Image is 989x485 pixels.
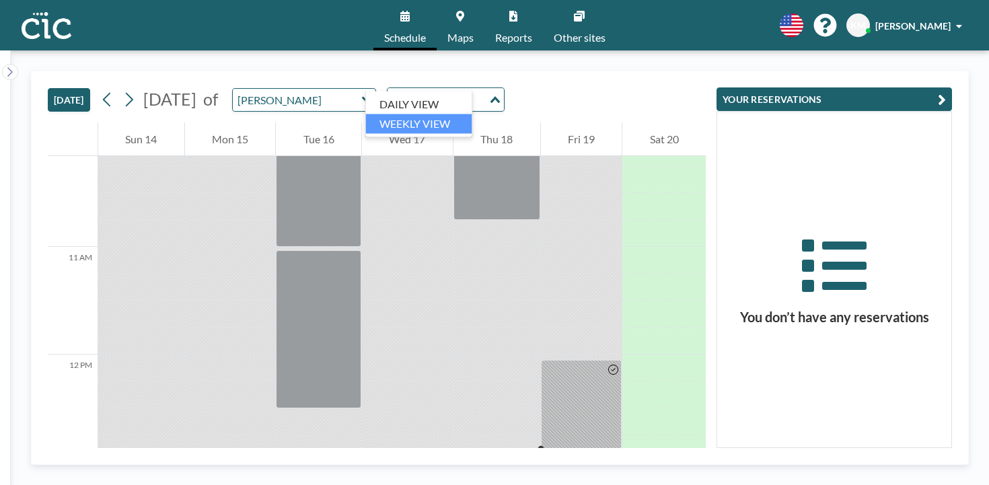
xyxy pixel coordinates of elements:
[384,32,426,43] span: Schedule
[717,87,952,111] button: YOUR RESERVATIONS
[143,89,196,109] span: [DATE]
[203,89,218,110] span: of
[554,32,606,43] span: Other sites
[447,32,474,43] span: Maps
[495,32,532,43] span: Reports
[233,89,362,111] input: Yuki
[185,122,276,156] div: Mon 15
[48,247,98,355] div: 11 AM
[98,122,184,156] div: Sun 14
[453,122,540,156] div: Thu 18
[850,20,866,32] span: KM
[388,88,504,111] div: Search for option
[48,355,98,462] div: 12 PM
[541,122,622,156] div: Fri 19
[366,95,472,114] li: DAILY VIEW
[622,122,706,156] div: Sat 20
[875,20,951,32] span: [PERSON_NAME]
[22,12,71,39] img: organization-logo
[48,88,90,112] button: [DATE]
[717,309,951,326] h3: You don’t have any reservations
[276,122,361,156] div: Tue 16
[366,114,472,133] li: WEEKLY VIEW
[362,122,453,156] div: Wed 17
[48,139,98,247] div: 10 AM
